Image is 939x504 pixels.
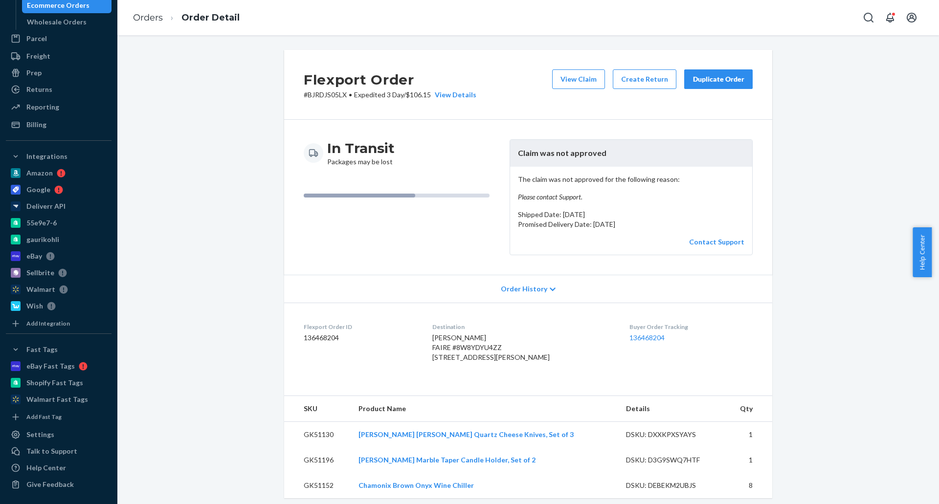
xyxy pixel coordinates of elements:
[6,248,112,264] a: eBay
[431,90,476,100] button: View Details
[6,282,112,297] a: Walmart
[26,120,46,130] div: Billing
[6,215,112,231] a: 55e9e7-6
[304,69,476,90] h2: Flexport Order
[6,31,112,46] a: Parcel
[518,192,744,202] em: Please contact Support.
[351,396,619,422] th: Product Name
[284,396,351,422] th: SKU
[626,455,718,465] div: DSKU: D3G9SWQ7HTF
[26,168,53,178] div: Amazon
[6,392,112,407] a: Walmart Fast Tags
[26,152,67,161] div: Integrations
[6,375,112,391] a: Shopify Fast Tags
[6,298,112,314] a: Wish
[902,8,921,27] button: Open account menu
[26,301,43,311] div: Wish
[726,473,772,498] td: 8
[6,477,112,492] button: Give Feedback
[432,323,614,331] dt: Destination
[6,427,112,442] a: Settings
[501,284,547,294] span: Order History
[726,396,772,422] th: Qty
[26,285,55,294] div: Walmart
[6,165,112,181] a: Amazon
[6,232,112,247] a: gaurikohli
[6,342,112,357] button: Fast Tags
[358,481,474,489] a: Chamonix Brown Onyx Wine Chiller
[284,473,351,498] td: GK51152
[284,447,351,473] td: GK51196
[133,12,163,23] a: Orders
[913,227,932,277] button: Help Center
[518,219,744,229] p: Promised Delivery Date: [DATE]
[432,333,550,361] span: [PERSON_NAME] FAIRE #8W8YDYU4ZZ [STREET_ADDRESS][PERSON_NAME]
[304,323,417,331] dt: Flexport Order ID
[26,34,47,44] div: Parcel
[6,82,112,97] a: Returns
[26,413,62,421] div: Add Fast Tag
[510,140,752,167] header: Claim was not approved
[618,396,726,422] th: Details
[6,198,112,214] a: Deliverr API
[26,480,74,489] div: Give Feedback
[6,411,112,423] a: Add Fast Tag
[26,268,54,278] div: Sellbrite
[26,345,58,354] div: Fast Tags
[284,421,351,447] td: GK51130
[26,68,42,78] div: Prep
[26,185,50,195] div: Google
[26,394,88,404] div: Walmart Fast Tags
[626,430,718,439] div: DSKU: DXXKPXSYAYS
[26,319,70,328] div: Add Integration
[27,0,89,10] div: Ecommerce Orders
[629,323,753,331] dt: Buyer Order Tracking
[689,238,744,246] a: Contact Support
[6,265,112,281] a: Sellbrite
[6,65,112,81] a: Prep
[26,218,57,228] div: 55e9e7-6
[6,358,112,374] a: eBay Fast Tags
[726,421,772,447] td: 1
[6,117,112,132] a: Billing
[125,3,247,32] ol: breadcrumbs
[726,447,772,473] td: 1
[26,430,54,439] div: Settings
[684,69,753,89] button: Duplicate Order
[518,210,744,219] p: Shipped Date: [DATE]
[354,90,403,99] span: Expedited 3 Day
[6,318,112,329] a: Add Integration
[518,175,744,202] p: The claim was not approved for the following reason:
[613,69,676,89] button: Create Return
[6,99,112,115] a: Reporting
[859,8,878,27] button: Open Search Box
[26,235,59,244] div: gaurikohli
[26,102,59,112] div: Reporting
[327,139,395,167] div: Packages may be lost
[26,251,42,261] div: eBay
[880,8,900,27] button: Open notifications
[693,74,744,84] div: Duplicate Order
[358,456,536,464] a: [PERSON_NAME] Marble Taper Candle Holder, Set of 2
[6,149,112,164] button: Integrations
[27,17,87,27] div: Wholesale Orders
[304,333,417,343] dd: 136468204
[26,378,83,388] div: Shopify Fast Tags
[552,69,605,89] button: View Claim
[629,333,665,342] a: 136468204
[358,430,574,438] a: [PERSON_NAME] [PERSON_NAME] Quartz Cheese Knives, Set of 3
[26,201,66,211] div: Deliverr API
[349,90,352,99] span: •
[304,90,476,100] p: # BJRDJS05LX / $106.15
[181,12,240,23] a: Order Detail
[327,139,395,157] h3: In Transit
[26,51,50,61] div: Freight
[26,446,77,456] div: Talk to Support
[26,463,66,473] div: Help Center
[22,14,112,30] a: Wholesale Orders
[26,361,75,371] div: eBay Fast Tags
[6,48,112,64] a: Freight
[26,85,52,94] div: Returns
